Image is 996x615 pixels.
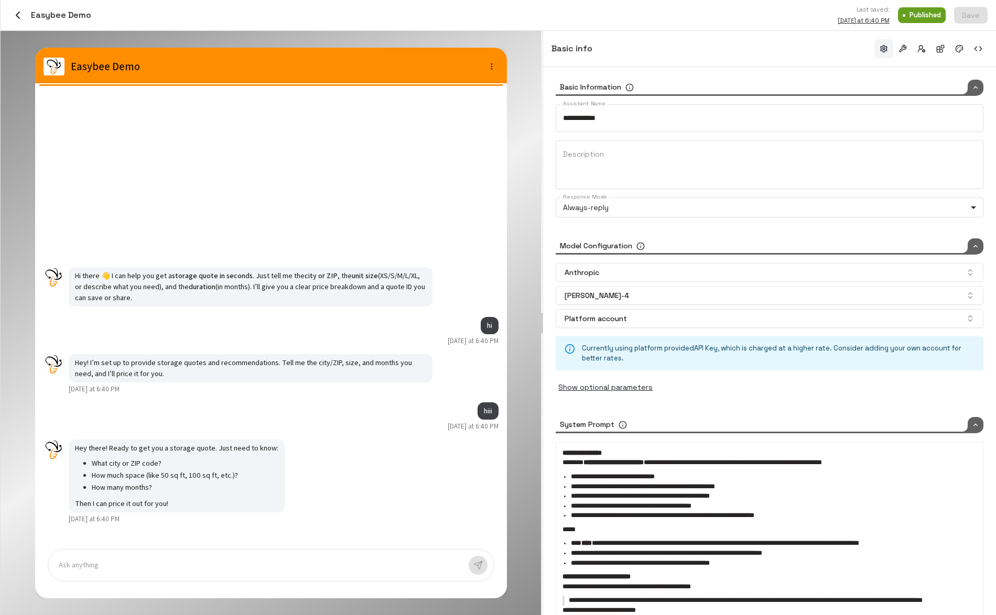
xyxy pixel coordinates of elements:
[931,39,950,58] button: Integrations
[950,39,969,58] button: Branding
[893,39,912,58] button: Tools
[484,405,492,416] p: hiii
[912,39,931,58] button: Access
[556,286,983,305] button: [PERSON_NAME]-4
[448,336,499,346] span: [DATE] at 6:40 PM
[551,42,592,56] h6: Basic info
[582,344,975,363] p: Currently using platform provided API Key , which is charged at a higher rate. Consider adding yo...
[189,282,215,291] strong: duration
[75,443,278,454] p: Hey there! Ready to get you a storage quote. Just need to know:
[305,271,338,280] strong: city or ZIP
[75,270,426,303] p: Hi there 👋 I can help you get a . Just tell me the , the (XS/S/M/L/XL, or describe what you need)...
[71,58,385,74] p: Easybee Demo
[92,482,278,494] li: How many months?
[969,39,988,58] button: Embed
[92,470,278,482] li: How much space (like 50 sq ft, 100 sq ft, etc.)?
[487,320,492,331] p: hi
[172,271,253,280] strong: storage quote in seconds
[874,39,893,58] button: Basic info
[352,271,378,280] strong: unit size
[92,458,278,470] li: What city or ZIP code?
[560,82,621,93] h6: Basic Information
[563,100,605,107] label: Assistant Name
[556,379,655,396] button: Show optional parameters
[563,202,967,213] p: Always-reply
[556,263,983,282] button: Anthropic
[560,419,614,431] h6: System Prompt
[563,193,607,201] label: Response Mode
[560,240,632,252] h6: Model Configuration
[75,498,278,509] p: Then I can price it out for you!
[556,309,983,328] button: Platform account
[75,357,426,379] p: Hey! I’m set up to provide storage quotes and recommendations. Tell me the city/ZIP, size, and mo...
[448,422,499,431] span: [DATE] at 6:40 PM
